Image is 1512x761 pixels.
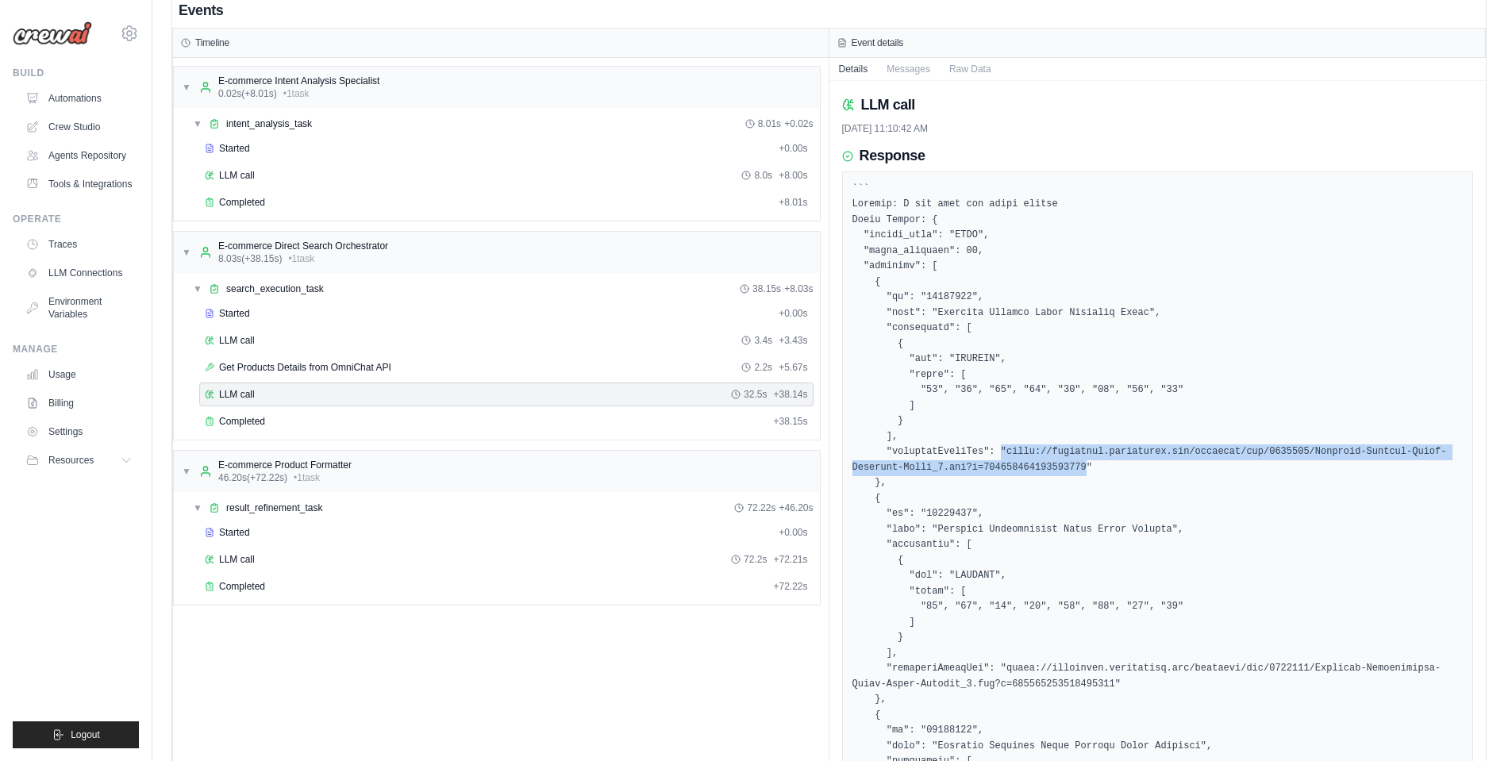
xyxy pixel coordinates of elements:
[779,196,807,209] span: + 8.01s
[219,388,255,401] span: LLM call
[13,343,139,356] div: Manage
[779,142,807,155] span: + 0.00s
[747,502,775,514] span: 72.22s
[19,86,139,111] a: Automations
[19,362,139,387] a: Usage
[226,117,312,130] span: intent_analysis_task
[861,94,915,116] h2: LLM call
[784,117,813,130] span: + 0.02s
[773,388,807,401] span: + 38.14s
[19,289,139,327] a: Environment Variables
[218,240,388,252] div: E-commerce Direct Search Orchestrator
[182,81,191,94] span: ▼
[294,471,320,484] span: • 1 task
[773,553,807,566] span: + 72.21s
[219,307,250,320] span: Started
[829,58,878,80] button: Details
[19,171,139,197] a: Tools & Integrations
[19,419,139,444] a: Settings
[193,502,202,514] span: ▼
[773,415,807,428] span: + 38.15s
[13,67,139,79] div: Build
[860,148,925,165] h3: Response
[219,553,255,566] span: LLM call
[193,117,202,130] span: ▼
[754,361,772,374] span: 2.2s
[19,448,139,473] button: Resources
[218,75,379,87] div: E-commerce Intent Analysis Specialist
[779,361,807,374] span: + 5.67s
[779,526,807,539] span: + 0.00s
[758,117,781,130] span: 8.01s
[288,252,314,265] span: • 1 task
[19,232,139,257] a: Traces
[13,721,139,748] button: Logout
[779,334,807,347] span: + 3.43s
[218,252,282,265] span: 8.03s (+38.15s)
[71,728,100,741] span: Logout
[754,169,772,182] span: 8.0s
[219,580,265,593] span: Completed
[219,196,265,209] span: Completed
[779,502,813,514] span: + 46.20s
[842,122,1474,135] div: [DATE] 11:10:42 AM
[218,471,287,484] span: 46.20s (+72.22s)
[219,361,391,374] span: Get Products Details from OmniChat API
[226,282,324,295] span: search_execution_task
[19,390,139,416] a: Billing
[283,87,310,100] span: • 1 task
[940,58,1001,80] button: Raw Data
[219,142,250,155] span: Started
[219,415,265,428] span: Completed
[779,169,807,182] span: + 8.00s
[19,143,139,168] a: Agents Repository
[19,260,139,286] a: LLM Connections
[779,307,807,320] span: + 0.00s
[1433,685,1512,761] iframe: Chat Widget
[773,580,807,593] span: + 72.22s
[754,334,772,347] span: 3.4s
[13,213,139,225] div: Operate
[784,282,813,295] span: + 8.03s
[219,334,255,347] span: LLM call
[13,21,92,45] img: Logo
[219,169,255,182] span: LLM call
[852,37,904,49] h3: Event details
[226,502,322,514] span: result_refinement_task
[752,282,781,295] span: 38.15s
[19,114,139,140] a: Crew Studio
[877,58,940,80] button: Messages
[195,37,229,49] h3: Timeline
[193,282,202,295] span: ▼
[744,388,767,401] span: 32.5s
[219,526,250,539] span: Started
[182,465,191,478] span: ▼
[48,454,94,467] span: Resources
[218,87,277,100] span: 0.02s (+8.01s)
[182,246,191,259] span: ▼
[218,459,352,471] div: E-commerce Product Formatter
[1433,685,1512,761] div: Widget de chat
[744,553,767,566] span: 72.2s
